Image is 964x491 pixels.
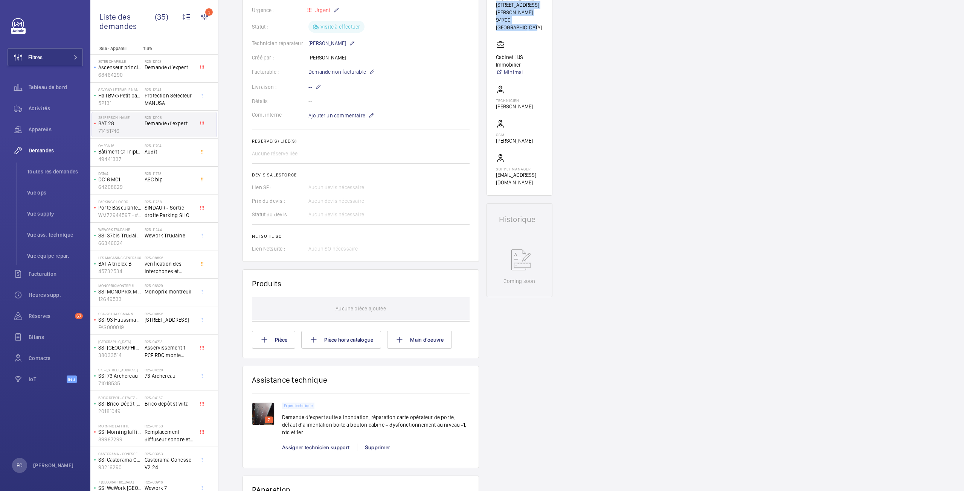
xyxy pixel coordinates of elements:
[98,344,142,351] p: SSI [GEOGRAPHIC_DATA]
[252,375,327,385] h1: Assistance technique
[98,372,142,380] p: SSI 73 Archereau
[29,105,83,112] span: Activités
[145,344,194,359] span: Asservissement 1 PCF RDQ monte charge [GEOGRAPHIC_DATA]
[357,444,398,451] div: Supprimer
[98,312,142,316] p: SSI - 93 Haussmann
[98,120,142,127] p: BAT 28
[98,288,142,295] p: SSI MONOPRIX MONTREUIL
[145,400,194,407] span: Brico dépôt st witz
[27,231,83,239] span: Vue ass. technique
[29,147,83,154] span: Demandes
[503,277,535,285] p: Coming soon
[98,380,142,387] p: 71018535
[282,413,470,436] p: Demande d'expert suite a inondation, réparation carte opérateur de porte, défaut d'alimentation b...
[27,189,83,196] span: Vue ops
[90,46,140,51] p: Site - Appareil
[313,7,330,13] span: Urgent
[98,316,142,324] p: SSI 93 Haussmann
[29,291,83,299] span: Heures supp.
[145,115,194,120] h2: R25-12108
[98,324,142,331] p: FAS000019
[145,368,194,372] h2: R25-04220
[308,112,365,119] span: Ajouter un commentaire
[98,232,142,239] p: SSI 37bis Trudaine
[145,171,194,176] h2: R25-11778
[98,480,142,484] p: 7 [GEOGRAPHIC_DATA]
[284,404,313,407] p: Expert technique
[98,115,142,120] p: 28 [PERSON_NAME]
[98,339,142,344] p: [GEOGRAPHIC_DATA]
[98,239,142,247] p: 66346024
[252,403,275,425] img: 1757601601390-257a772e-72d5-4570-a980-ec51c6fb73d6
[145,120,194,127] span: Demande d'expert
[145,480,194,484] h2: R25-03946
[145,204,194,219] span: SINDAUR - Sortie droite Parking SILO
[98,255,142,260] p: Les Magasins Généraux
[145,312,194,316] h2: R25-04896
[145,456,194,471] span: Castorama Gonesse V2 24
[145,288,194,295] span: Monoprix montreuil
[98,87,142,92] p: SAVIGNY LE TEMPLE NANDY
[143,46,193,51] p: Titre
[496,137,533,144] p: [PERSON_NAME]
[496,16,543,31] p: 94700 [GEOGRAPHIC_DATA]
[98,127,142,135] p: 71451746
[145,283,194,288] h2: R25-06829
[496,103,533,110] p: [PERSON_NAME]
[98,71,142,79] p: 68464290
[8,48,83,66] button: Filtres
[252,234,470,239] h2: Netsuite SO
[98,176,142,183] p: DC16 MC1
[98,59,142,64] p: 39ter Chapelle
[145,176,194,183] span: ASC bip
[28,53,43,61] span: Filtres
[75,313,83,319] span: 67
[496,1,543,16] p: [STREET_ADDRESS][PERSON_NAME]
[17,462,22,469] p: FC
[98,171,142,176] p: DATA4
[98,204,142,211] p: Porte Basculante Sortie (droite int)
[145,424,194,428] h2: R25-04153
[98,456,142,464] p: SSI Castorama Gonesse
[496,98,533,103] p: Technicien
[252,331,295,349] button: Pièce
[29,312,72,320] span: Réserves
[33,462,74,469] p: [PERSON_NAME]
[145,143,194,148] h2: R25-11794
[29,126,83,133] span: Appareils
[308,39,355,48] p: [PERSON_NAME]
[98,148,142,155] p: Bâtiment C1 Triplex C
[98,268,142,275] p: 45732534
[308,82,321,91] p: --
[145,372,194,380] span: 73 Archereau
[145,92,194,107] span: Protection Sélecteur MANUSA
[145,64,194,71] span: Demande d’expert
[336,297,386,320] p: Aucune pièce ajoutée
[266,417,272,423] p: 7
[98,451,142,456] p: Castorama - GONESSE - 1420
[98,211,142,219] p: WM72944597 - #11477852
[145,316,194,324] span: [STREET_ADDRESS]
[145,232,194,239] span: Wework Trudaine
[252,138,470,144] h2: Réserve(s) liée(s)
[145,395,194,400] h2: R25-04157
[499,216,540,223] h1: Historique
[27,252,83,260] span: Vue équipe répar.
[98,92,142,99] p: Hall BV<>Petit pavillon
[145,339,194,344] h2: R25-04713
[145,59,194,64] h2: R25-12193
[496,53,543,68] p: Cabinet HJS Immobilier
[27,168,83,175] span: Toutes les demandes
[308,68,366,76] span: Demande non facturable
[145,451,194,456] h2: R25-03953
[496,171,543,186] p: [EMAIL_ADDRESS][DOMAIN_NAME]
[98,143,142,148] p: OMEGA 16
[252,172,470,178] h2: Devis Salesforce
[98,155,142,163] p: 49441337
[98,351,142,359] p: 38033514
[301,331,381,349] button: Pièce hors catalogue
[29,354,83,362] span: Contacts
[145,148,194,155] span: Audit
[29,333,83,341] span: Bilans
[98,227,142,232] p: WeWork Trudaine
